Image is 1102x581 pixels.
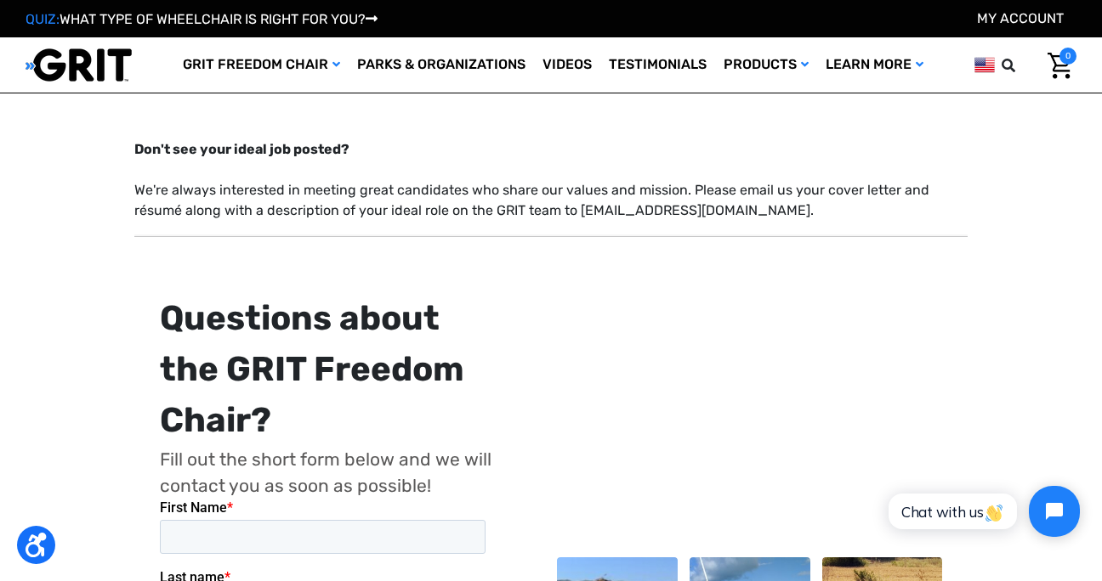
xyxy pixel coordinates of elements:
[134,141,349,157] strong: Don't see your ideal job posted?
[1009,48,1035,83] input: Search
[26,11,60,27] span: QUIZ:
[26,11,378,27] a: QUIZ:WHAT TYPE OF WHEELCHAIR IS RIGHT FOR YOU?
[160,293,492,446] div: Questions about the GRIT Freedom Chair?
[977,10,1064,26] a: Account
[174,37,349,93] a: GRIT Freedom Chair
[870,471,1094,551] iframe: Tidio Chat
[134,139,969,221] p: We're always interested in meeting great candidates who share our values and mission. Please emai...
[817,37,932,93] a: Learn More
[1035,48,1076,83] a: Cart with 0 items
[974,54,995,76] img: us.png
[600,37,715,93] a: Testimonials
[534,37,600,93] a: Videos
[26,48,132,82] img: GRIT All-Terrain Wheelchair and Mobility Equipment
[1059,48,1076,65] span: 0
[160,446,492,499] p: Fill out the short form below and we will contact you as soon as possible!
[715,37,817,93] a: Products
[349,37,534,93] a: Parks & Organizations
[1048,53,1072,79] img: Cart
